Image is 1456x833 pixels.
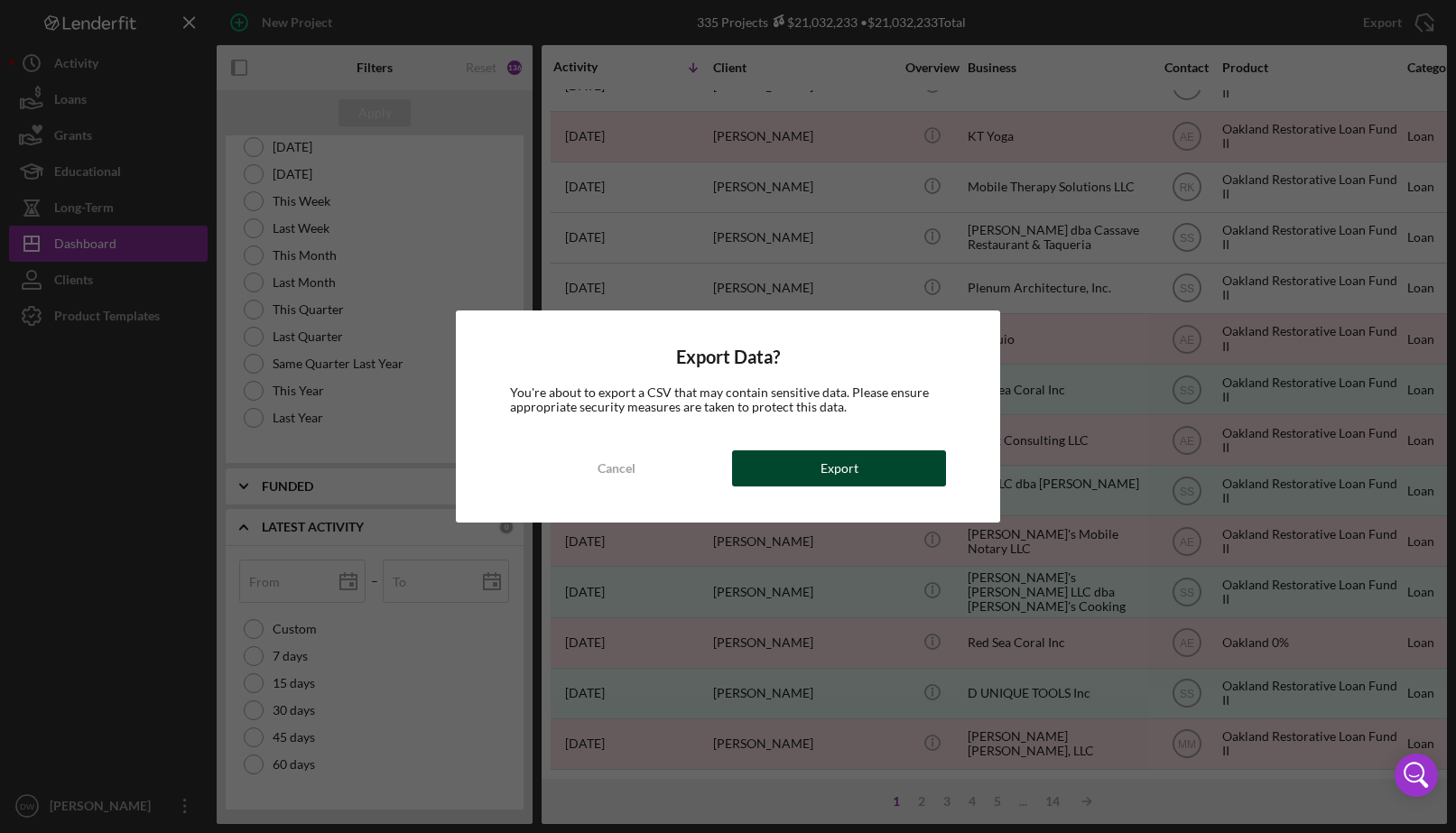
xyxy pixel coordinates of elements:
[510,347,947,367] h4: Export Data?
[510,450,724,486] button: Cancel
[510,385,947,414] div: You're about to export a CSV that may contain sensitive data. Please ensure appropriate security ...
[598,450,635,486] div: Cancel
[821,450,858,486] div: Export
[1395,754,1438,797] div: Open Intercom Messenger
[732,450,946,486] button: Export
